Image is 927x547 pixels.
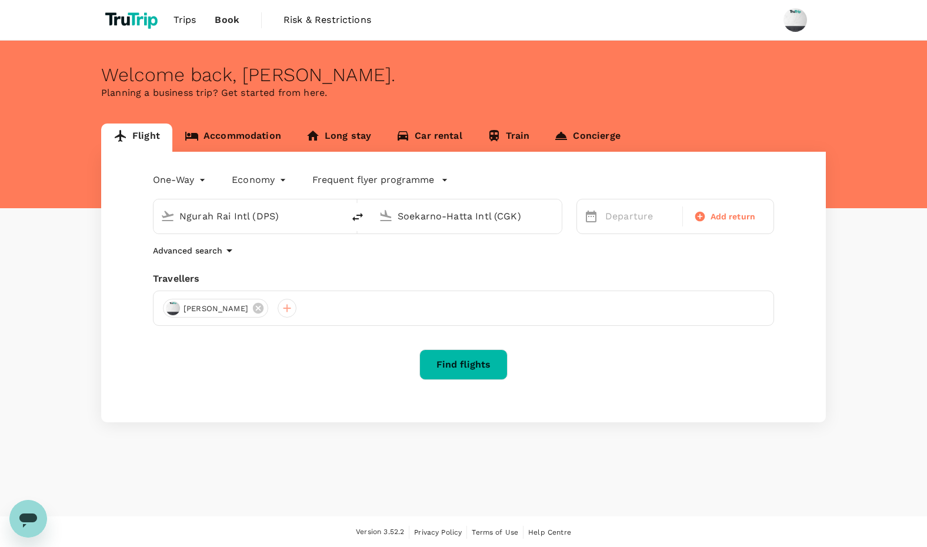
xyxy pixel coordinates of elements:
a: Terms of Use [472,526,518,539]
span: Trips [174,13,196,27]
div: Travellers [153,272,774,286]
img: TruTrip logo [101,7,164,33]
p: Departure [605,209,675,224]
a: Help Centre [528,526,571,539]
a: Train [475,124,542,152]
p: Frequent flyer programme [312,173,434,187]
input: Going to [398,207,537,225]
div: Economy [232,171,289,189]
button: Frequent flyer programme [312,173,448,187]
span: Risk & Restrictions [284,13,371,27]
a: Accommodation [172,124,294,152]
span: Book [215,13,239,27]
input: Depart from [179,207,319,225]
a: Car rental [384,124,475,152]
img: avatar-67e107d034142.png [166,301,180,315]
button: Open [335,215,338,217]
span: Privacy Policy [414,528,462,536]
p: Planning a business trip? Get started from here. [101,86,826,100]
span: Help Centre [528,528,571,536]
div: [PERSON_NAME] [163,299,268,318]
div: Welcome back , [PERSON_NAME] . [101,64,826,86]
button: Open [553,215,556,217]
a: Flight [101,124,172,152]
span: Add return [711,211,756,223]
button: Advanced search [153,244,236,258]
span: Version 3.52.2 [356,526,404,538]
span: [PERSON_NAME] [176,303,255,315]
iframe: Button to launch messaging window [9,500,47,538]
button: Find flights [419,349,508,380]
img: Regina Avena [783,8,807,32]
a: Concierge [542,124,632,152]
a: Long stay [294,124,384,152]
p: Advanced search [153,245,222,256]
button: delete [344,203,372,231]
span: Terms of Use [472,528,518,536]
div: One-Way [153,171,208,189]
a: Privacy Policy [414,526,462,539]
